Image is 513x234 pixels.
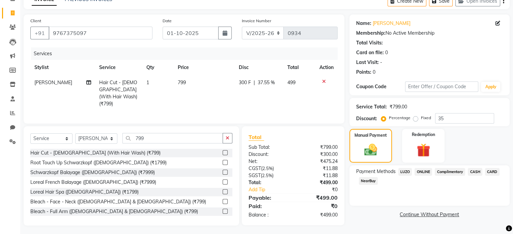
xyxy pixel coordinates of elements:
[30,60,95,75] th: Stylist
[235,60,283,75] th: Disc
[354,132,387,138] label: Manual Payment
[468,168,482,176] span: CASH
[356,83,405,90] div: Coupon Code
[315,60,338,75] th: Action
[30,27,49,39] button: +91
[287,79,295,86] span: 499
[373,69,375,76] div: 0
[356,49,384,56] div: Card on file:
[163,18,172,24] label: Date
[244,144,293,151] div: Sub Total:
[356,30,503,37] div: No Active Membership
[244,179,293,186] div: Total:
[356,59,379,66] div: Last Visit:
[30,179,156,186] div: Loreal French Balayage ([DEMOGRAPHIC_DATA]) (₹7999)
[356,168,396,175] span: Payment Methods
[293,179,343,186] div: ₹499.00
[356,103,387,110] div: Service Total:
[146,79,149,86] span: 1
[254,79,255,86] span: |
[258,79,275,86] span: 37.55 %
[293,151,343,158] div: ₹300.00
[30,169,155,176] div: Schwarzkopf Balayage ([DEMOGRAPHIC_DATA]) (₹7999)
[49,27,152,39] input: Search by Name/Mobile/Email/Code
[485,168,500,176] span: CARD
[293,165,343,172] div: ₹11.88
[415,168,432,176] span: ONLINE
[283,60,315,75] th: Total
[398,168,412,176] span: LUZO
[244,194,293,202] div: Payable:
[30,208,198,215] div: Bleach - Full Arm ([DEMOGRAPHIC_DATA] & [DEMOGRAPHIC_DATA]) (₹799)
[405,81,479,92] input: Enter Offer / Coupon Code
[351,211,508,218] a: Continue Without Payment
[380,59,382,66] div: -
[30,189,139,196] div: Loreal Hair Spa ([DEMOGRAPHIC_DATA]) (₹1799)
[30,159,167,166] div: Root Touch Up Schwarzkopf ([DEMOGRAPHIC_DATA]) (₹1799)
[262,173,272,178] span: 2.5%
[421,115,431,121] label: Fixed
[435,168,465,176] span: Complimentary
[359,177,378,185] span: NearBuy
[412,142,434,159] img: _gift.svg
[244,165,293,172] div: ( )
[293,172,343,179] div: ₹11.88
[30,18,41,24] label: Client
[262,166,273,171] span: 2.5%
[293,194,343,202] div: ₹499.00
[244,211,293,219] div: Balance :
[244,202,293,210] div: Paid:
[293,202,343,210] div: ₹0
[293,158,343,165] div: ₹475.24
[293,144,343,151] div: ₹799.00
[412,132,435,138] label: Redemption
[373,20,410,27] a: [PERSON_NAME]
[356,69,371,76] div: Points:
[249,134,264,141] span: Total
[244,151,293,158] div: Discount:
[95,60,142,75] th: Service
[244,172,293,179] div: ( )
[178,79,186,86] span: 799
[174,60,235,75] th: Price
[244,186,301,193] a: Add Tip
[360,142,381,157] img: _cash.svg
[30,149,161,157] div: Hair Cut - [DEMOGRAPHIC_DATA] (With Hair Wash) (₹799)
[249,165,261,171] span: CGST
[390,103,407,110] div: ₹799.00
[31,47,343,60] div: Services
[356,30,386,37] div: Membership:
[249,172,261,178] span: SGST
[389,115,410,121] label: Percentage
[142,60,174,75] th: Qty
[293,211,343,219] div: ₹499.00
[356,115,377,122] div: Discount:
[242,18,271,24] label: Invoice Number
[99,79,137,107] span: Hair Cut - [DEMOGRAPHIC_DATA] (With Hair Wash) (₹799)
[239,79,251,86] span: 300 F
[34,79,72,86] span: [PERSON_NAME]
[385,49,388,56] div: 0
[481,82,500,92] button: Apply
[301,186,342,193] div: ₹0
[356,20,371,27] div: Name:
[122,133,223,143] input: Search or Scan
[244,158,293,165] div: Net:
[30,198,206,205] div: Bleach - Face - Neck ([DEMOGRAPHIC_DATA] & [DEMOGRAPHIC_DATA]) (₹799)
[356,39,383,46] div: Total Visits:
